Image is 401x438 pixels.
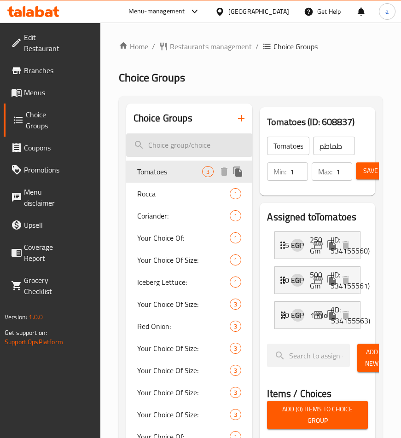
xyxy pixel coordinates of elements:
[230,277,241,288] div: Choices
[24,164,59,175] span: Promotions
[230,322,241,331] span: 3
[137,210,230,221] span: Coriander:
[365,346,379,369] span: Add New
[170,41,252,52] span: Restaurants management
[137,254,230,265] span: Your Choice Of Size:
[119,41,148,52] a: Home
[230,321,241,332] div: Choices
[202,166,214,177] div: Choices
[5,336,63,348] a: Support.OpsPlatform
[267,401,368,429] button: Add (0) items to choice group
[4,137,67,159] a: Coupons
[267,263,368,298] li: Expand
[281,275,311,286] p: 10 EGP
[230,388,241,397] span: 3
[4,26,67,59] a: Edit Restaurant
[29,311,43,323] span: 1.0.0
[331,304,345,326] p: (ID: 534155563)
[273,41,318,52] span: Choice Groups
[311,238,325,252] button: edit
[230,300,241,309] span: 3
[24,219,59,231] span: Upsell
[137,277,230,288] span: Iceberg Lettuce:
[24,275,59,297] span: Grocery Checklist
[159,41,252,52] a: Restaurants management
[24,142,59,153] span: Coupons
[126,359,253,381] div: Your Choice Of Size:3
[24,242,59,264] span: Coverage Report
[331,269,345,291] p: (ID: 534155561)
[137,166,202,177] span: Tomatoes
[126,315,253,337] div: Red Onion:3
[126,271,253,293] div: Iceberg Lettuce:1
[4,214,67,236] a: Upsell
[4,159,67,181] a: Promotions
[230,344,241,353] span: 3
[230,234,241,242] span: 1
[119,67,185,88] span: Choice Groups
[137,321,230,332] span: Red Onion:
[5,311,27,323] span: Version:
[356,162,385,179] button: Save
[126,403,253,426] div: Your Choice Of Size:3
[126,183,253,205] div: Rocca1
[4,81,67,104] a: Menus
[4,104,67,137] a: Choice Groups
[4,59,67,81] a: Branches
[273,166,286,177] p: Min:
[363,165,378,177] span: Save
[230,366,241,375] span: 3
[230,256,241,265] span: 1
[137,232,230,243] span: Your Choice Of:
[126,227,253,249] div: Your Choice Of:1
[24,65,59,76] span: Branches
[126,205,253,227] div: Coriander:1
[4,181,67,214] a: Menu disclaimer
[134,111,192,125] h2: Choice Groups
[331,234,345,256] p: (ID: 534155560)
[137,343,230,354] span: Your Choice Of Size:
[310,269,331,291] p: 500 Gm
[256,41,259,52] li: /
[339,308,353,322] button: delete
[357,344,387,372] button: Add New
[137,188,230,199] span: Rocca
[325,273,339,287] button: duplicate
[267,344,350,367] input: search
[126,293,253,315] div: Your Choice Of Size:3
[275,302,360,328] div: Expand
[339,238,353,252] button: delete
[24,186,59,208] span: Menu disclaimer
[137,387,230,398] span: Your Choice Of Size:
[267,228,368,263] li: Expand
[217,165,231,179] button: delete
[267,298,368,333] li: Expand
[285,240,311,251] p: 5 EGP
[126,133,253,157] input: search
[126,337,253,359] div: Your Choice Of Size:3
[5,327,47,339] span: Get support on:
[311,273,325,287] button: edit
[230,410,241,419] span: 3
[231,165,245,179] button: duplicate
[126,249,253,271] div: Your Choice Of Size:1
[230,299,241,310] div: Choices
[230,387,241,398] div: Choices
[203,167,213,176] span: 3
[4,269,67,302] a: Grocery Checklist
[274,403,360,426] span: Add (0) items to choice group
[230,278,241,287] span: 1
[267,210,368,224] h2: Assigned to Tomatoes
[137,409,230,420] span: Your Choice Of Size:
[152,41,155,52] li: /
[228,6,289,17] div: [GEOGRAPHIC_DATA]
[339,273,353,287] button: delete
[385,6,389,17] span: a
[325,238,339,252] button: duplicate
[281,310,311,321] p: 20 EGP
[267,387,331,401] h2: Items / Choices
[230,190,241,198] span: 1
[230,212,241,220] span: 1
[128,6,185,17] div: Menu-management
[230,409,241,420] div: Choices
